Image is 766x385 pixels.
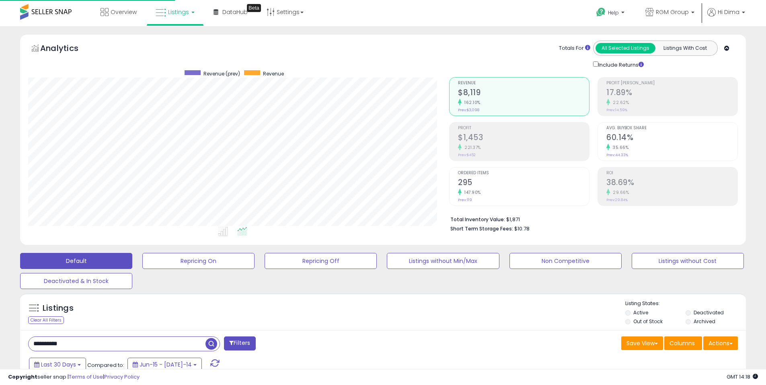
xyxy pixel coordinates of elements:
[606,153,628,157] small: Prev: 44.33%
[596,43,655,53] button: All Selected Listings
[606,133,737,144] h2: 60.14%
[633,309,648,316] label: Active
[458,108,479,112] small: Prev: $3,098
[450,214,732,224] li: $1,871
[610,100,629,106] small: 22.62%
[20,253,132,269] button: Default
[610,145,628,151] small: 35.66%
[222,8,248,16] span: DataHub
[450,216,505,223] b: Total Inventory Value:
[458,198,472,202] small: Prev: 119
[664,336,702,350] button: Columns
[462,100,481,106] small: 162.10%
[458,133,589,144] h2: $1,453
[656,8,689,16] span: RGM Group
[203,70,240,77] span: Revenue (prev)
[718,8,739,16] span: Hi Dima
[694,318,715,325] label: Archived
[8,373,37,381] strong: Copyright
[140,361,192,369] span: Jun-15 - [DATE]-14
[40,43,94,56] h5: Analytics
[606,171,737,175] span: ROI
[514,225,530,232] span: $10.78
[669,339,695,347] span: Columns
[625,300,746,308] p: Listing States:
[632,253,744,269] button: Listings without Cost
[265,253,377,269] button: Repricing Off
[111,8,137,16] span: Overview
[606,178,737,189] h2: 38.69%
[606,126,737,130] span: Avg. Buybox Share
[458,153,476,157] small: Prev: $452
[168,8,189,16] span: Listings
[8,373,140,381] div: seller snap | |
[655,43,715,53] button: Listings With Cost
[694,309,724,316] label: Deactivated
[596,7,606,17] i: Get Help
[590,1,633,26] a: Help
[28,316,64,324] div: Clear All Filters
[606,198,628,202] small: Prev: 29.84%
[20,273,132,289] button: Deactivated & In Stock
[621,336,663,350] button: Save View
[633,318,663,325] label: Out of Stock
[224,336,255,350] button: Filters
[462,145,481,151] small: 221.37%
[458,178,589,189] h2: 295
[606,81,737,86] span: Profit [PERSON_NAME]
[606,88,737,99] h2: 17.89%
[559,45,590,52] div: Totals For
[87,361,124,369] span: Compared to:
[387,253,499,269] button: Listings without Min/Max
[458,171,589,175] span: Ordered Items
[608,9,619,16] span: Help
[104,373,140,381] a: Privacy Policy
[458,88,589,99] h2: $8,119
[606,108,627,112] small: Prev: 14.59%
[587,60,653,69] div: Include Returns
[703,336,738,350] button: Actions
[450,225,513,232] b: Short Term Storage Fees:
[142,253,255,269] button: Repricing On
[462,189,481,196] small: 147.90%
[41,361,76,369] span: Last 30 Days
[707,8,745,26] a: Hi Dima
[458,81,589,86] span: Revenue
[610,189,629,196] small: 29.66%
[29,358,86,371] button: Last 30 Days
[247,4,261,12] div: Tooltip anchor
[727,373,758,381] span: 2025-08-14 14:18 GMT
[509,253,622,269] button: Non Competitive
[127,358,202,371] button: Jun-15 - [DATE]-14
[263,70,284,77] span: Revenue
[43,303,74,314] h5: Listings
[69,373,103,381] a: Terms of Use
[458,126,589,130] span: Profit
